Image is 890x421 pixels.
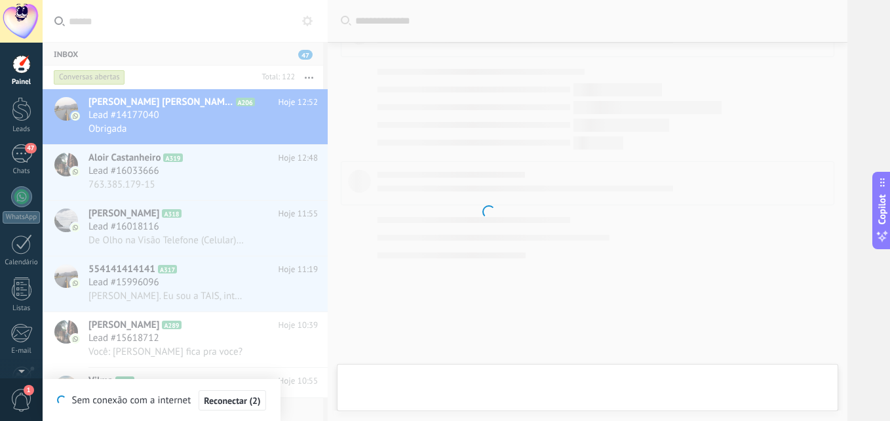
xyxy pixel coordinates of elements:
[3,211,40,224] div: WhatsApp
[3,125,41,134] div: Leads
[57,390,265,411] div: Sem conexão com a internet
[204,396,260,405] span: Reconectar (2)
[24,385,34,395] span: 1
[3,347,41,355] div: E-mail
[199,390,265,411] button: Reconectar (2)
[3,167,41,176] div: Chats
[3,304,41,313] div: Listas
[876,195,889,225] span: Copilot
[3,78,41,87] div: Painel
[3,258,41,267] div: Calendário
[25,143,36,153] span: 47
